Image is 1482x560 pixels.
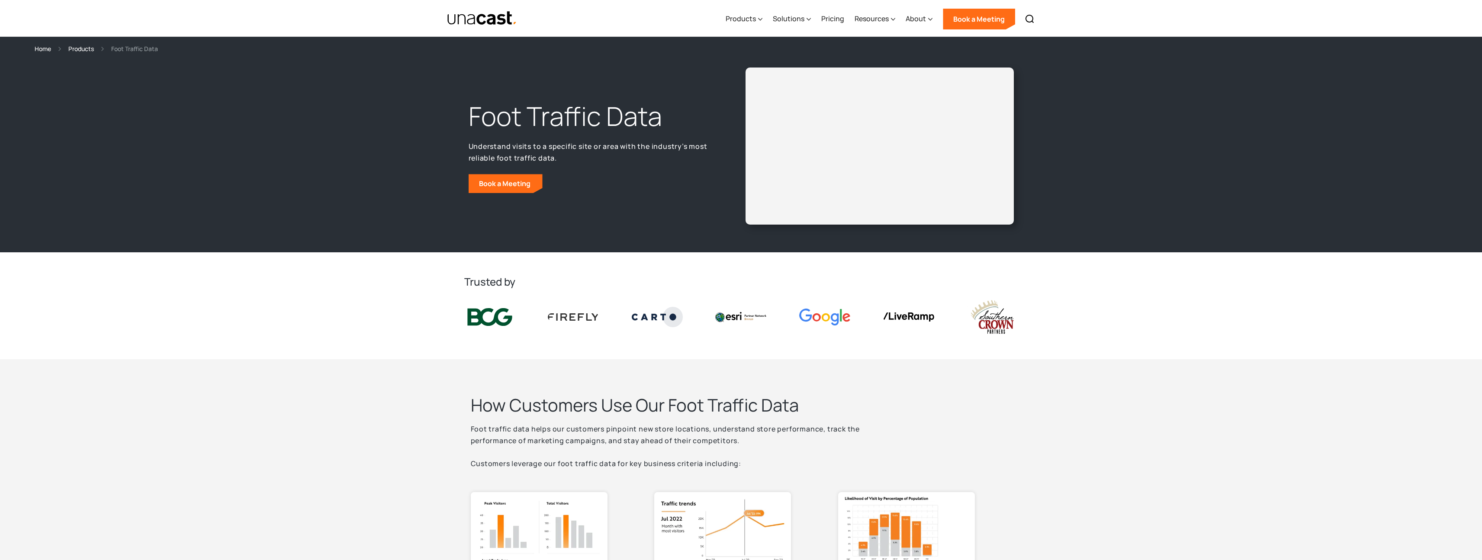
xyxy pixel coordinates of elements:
p: Understand visits to a specific site or area with the industry’s most reliable foot traffic data. [469,141,714,164]
div: Foot Traffic Data [111,44,158,54]
div: About [906,13,926,24]
div: Products [726,13,756,24]
iframe: Unacast - European Vaccines v2 [752,74,1007,218]
img: Unacast text logo [447,11,518,26]
a: Pricing [821,1,844,37]
a: Book a Meeting [469,174,543,193]
img: liveramp logo [883,312,934,322]
h2: How Customers Use Our Foot Traffic Data [471,394,903,416]
img: Esri logo [715,312,766,322]
img: Firefly Advertising logo [548,313,599,320]
p: Foot traffic data helps our customers pinpoint new store locations, understand store performance,... [471,423,903,470]
div: Solutions [773,13,804,24]
div: About [906,1,932,37]
img: southern crown logo [967,299,1018,335]
img: Carto logo [632,307,683,327]
div: Products [726,1,762,37]
div: Solutions [773,1,811,37]
img: Search icon [1025,14,1035,24]
div: Resources [855,13,889,24]
img: BCG logo [464,306,515,328]
div: Resources [855,1,895,37]
a: Home [35,44,51,54]
h1: Foot Traffic Data [469,99,714,134]
a: Products [68,44,94,54]
img: Google logo [799,309,850,325]
a: home [447,11,518,26]
h2: Trusted by [464,275,1018,289]
a: Book a Meeting [943,9,1015,29]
